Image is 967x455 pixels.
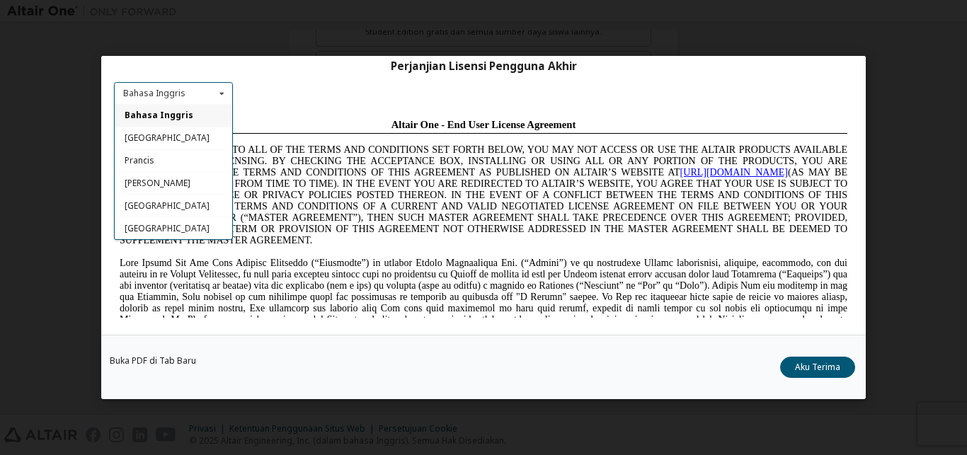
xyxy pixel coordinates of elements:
div: Perjanjian Lisensi Pengguna Akhir [114,59,853,74]
a: [URL][DOMAIN_NAME] [566,54,674,64]
span: [GEOGRAPHIC_DATA] [125,200,210,212]
span: Bahasa Inggris [125,110,193,122]
a: Buka PDF di Tab Baru [110,357,196,365]
span: Prancis [125,154,154,166]
span: Lore Ipsumd Sit Ame Cons Adipisc Elitseddo (“Eiusmodte”) in utlabor Etdolo Magnaaliqua Eni. (“Adm... [6,144,733,246]
button: Aku Terima [780,357,855,378]
span: Altair One - End User License Agreement [277,6,462,17]
div: Bahasa Inggris [123,89,185,98]
span: [GEOGRAPHIC_DATA] [125,222,210,234]
span: [PERSON_NAME] [125,177,190,189]
span: IF YOU DO NOT AGREE TO ALL OF THE TERMS AND CONDITIONS SET FORTH BELOW, YOU MAY NOT ACCESS OR USE... [6,31,733,132]
span: [GEOGRAPHIC_DATA] [125,132,210,144]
